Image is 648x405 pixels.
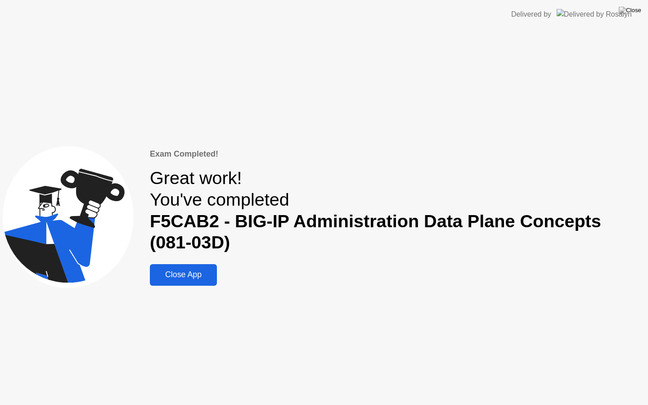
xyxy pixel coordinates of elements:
[619,7,641,14] img: Close
[150,167,645,253] div: Great work! You've completed
[511,9,551,20] div: Delivered by
[150,148,645,160] div: Exam Completed!
[150,264,217,286] button: Close App
[557,9,632,19] img: Delivered by Rosalyn
[150,211,601,252] b: F5CAB2 - BIG-IP Administration Data Plane Concepts (081-03D)
[153,270,214,279] div: Close App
